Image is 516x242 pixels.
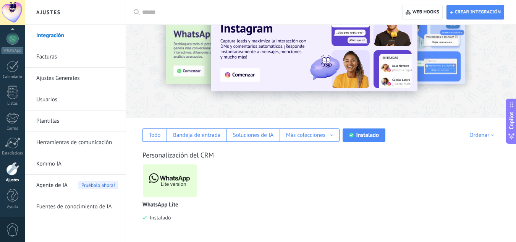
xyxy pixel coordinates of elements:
[2,151,24,156] div: Estadísticas
[149,132,161,139] div: Todo
[36,110,118,132] a: Plantillas
[412,9,439,15] span: Web hooks
[211,5,417,91] img: Slide 1
[233,132,273,139] div: Soluciones de IA
[25,196,126,217] li: Fuentes de conocimiento de IA
[36,196,118,218] a: Fuentes de conocimiento de IA
[36,175,118,196] a: Agente de IAPruébalo ahora!
[36,175,68,196] span: Agente de IA
[143,162,197,199] img: logo_main.png
[356,132,379,139] div: Instalado
[286,132,325,139] div: Más colecciones
[142,202,178,208] p: WhatsApp Lite
[36,153,118,175] a: Kommo IA
[2,126,24,131] div: Correo
[36,89,118,110] a: Usuarios
[2,47,23,54] div: WhatsApp
[25,25,126,46] li: Integración
[25,175,126,196] li: Agente de IA
[446,5,504,19] button: Crear integración
[25,89,126,110] li: Usuarios
[508,112,515,129] span: Copilot
[402,5,442,19] button: Web hooks
[25,132,126,153] li: Herramientas de comunicación
[36,132,118,153] a: Herramientas de comunicación
[25,46,126,68] li: Facturas
[36,46,118,68] a: Facturas
[2,75,24,80] div: Calendario
[36,68,118,89] a: Ajustes Generales
[142,164,203,232] div: WhatsApp Lite
[142,151,214,159] a: Personalización del CRM
[25,153,126,175] li: Kommo IA
[2,205,24,210] div: Ayuda
[25,110,126,132] li: Plantillas
[2,178,24,183] div: Ajustes
[455,9,501,15] span: Crear integración
[36,25,118,46] a: Integración
[147,214,171,221] span: Instalado
[469,132,497,139] div: Ordenar
[78,181,118,189] span: Pruébalo ahora!
[25,68,126,89] li: Ajustes Generales
[2,101,24,106] div: Listas
[173,132,220,139] div: Bandeja de entrada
